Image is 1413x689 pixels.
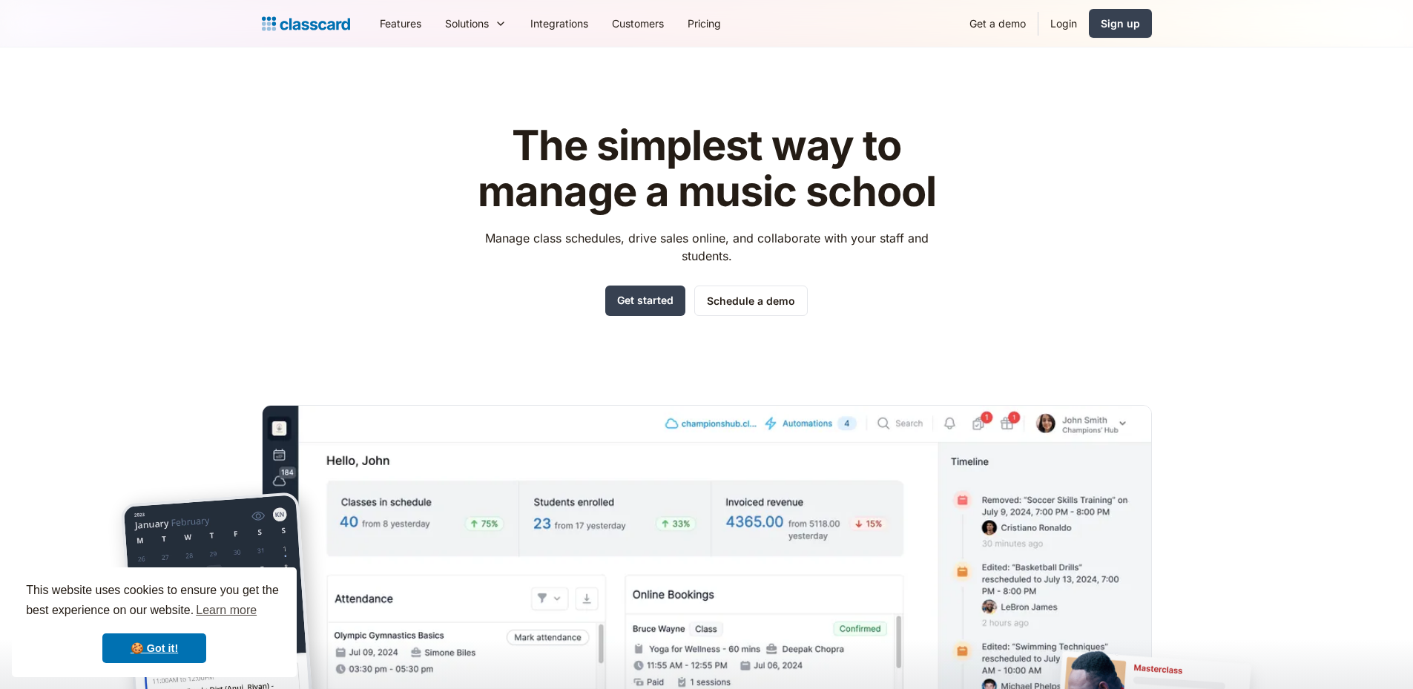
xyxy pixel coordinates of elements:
div: Solutions [445,16,489,31]
a: Sign up [1089,9,1152,38]
a: dismiss cookie message [102,633,206,663]
a: Login [1038,7,1089,40]
h1: The simplest way to manage a music school [471,123,942,214]
a: Pricing [676,7,733,40]
div: Solutions [433,7,518,40]
span: This website uses cookies to ensure you get the best experience on our website. [26,581,283,622]
a: Schedule a demo [694,286,808,316]
a: Get started [605,286,685,316]
a: Get a demo [958,7,1038,40]
a: Features [368,7,433,40]
div: Sign up [1101,16,1140,31]
div: cookieconsent [12,567,297,677]
p: Manage class schedules, drive sales online, and collaborate with your staff and students. [471,229,942,265]
a: home [262,13,350,34]
a: Integrations [518,7,600,40]
a: Customers [600,7,676,40]
a: learn more about cookies [194,599,259,622]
